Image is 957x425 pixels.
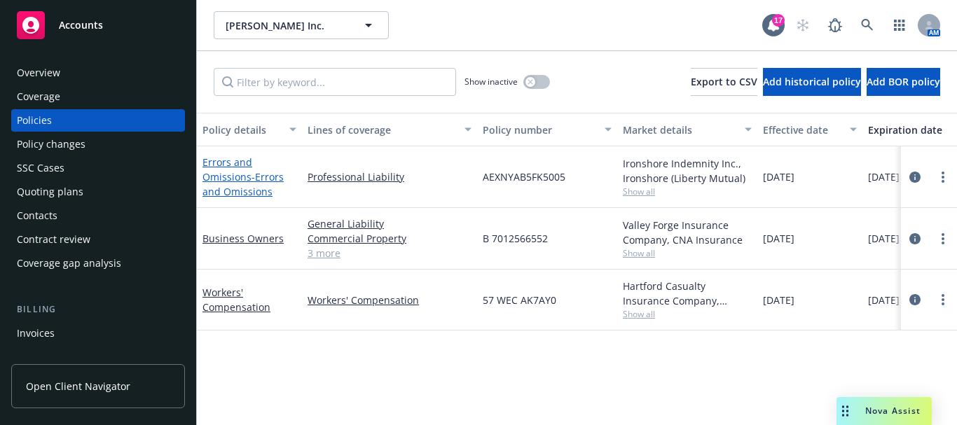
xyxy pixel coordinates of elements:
[907,230,923,247] a: circleInformation
[623,218,752,247] div: Valley Forge Insurance Company, CNA Insurance
[59,20,103,31] span: Accounts
[763,231,794,246] span: [DATE]
[691,68,757,96] button: Export to CSV
[11,157,185,179] a: SSC Cases
[623,186,752,197] span: Show all
[11,85,185,108] a: Coverage
[302,113,477,146] button: Lines of coverage
[763,123,841,137] div: Effective date
[623,247,752,259] span: Show all
[17,346,88,368] div: Billing updates
[17,62,60,84] div: Overview
[483,123,596,137] div: Policy number
[17,252,121,274] div: Coverage gap analysis
[483,169,565,184] span: AEXNYAB5FK5005
[868,293,900,307] span: [DATE]
[11,109,185,132] a: Policies
[789,11,817,39] a: Start snowing
[772,14,785,27] div: 17
[11,62,185,84] a: Overview
[935,291,951,308] a: more
[836,397,932,425] button: Nova Assist
[867,75,940,88] span: Add BOR policy
[11,133,185,155] a: Policy changes
[763,293,794,307] span: [DATE]
[308,169,471,184] a: Professional Liability
[757,113,862,146] button: Effective date
[17,157,64,179] div: SSC Cases
[17,204,57,227] div: Contacts
[868,231,900,246] span: [DATE]
[11,204,185,227] a: Contacts
[763,68,861,96] button: Add historical policy
[214,68,456,96] input: Filter by keyword...
[623,308,752,320] span: Show all
[868,169,900,184] span: [DATE]
[11,302,185,316] div: Billing
[691,75,757,88] span: Export to CSV
[935,230,951,247] a: more
[214,11,389,39] button: [PERSON_NAME] Inc.
[853,11,881,39] a: Search
[202,155,284,198] a: Errors and Omissions
[836,397,854,425] div: Drag to move
[17,228,90,251] div: Contract review
[617,113,757,146] button: Market details
[226,18,347,33] span: [PERSON_NAME] Inc.
[308,123,456,137] div: Lines of coverage
[197,113,302,146] button: Policy details
[477,113,617,146] button: Policy number
[763,169,794,184] span: [DATE]
[907,169,923,186] a: circleInformation
[17,109,52,132] div: Policies
[202,286,270,314] a: Workers' Compensation
[308,216,471,231] a: General Liability
[308,231,471,246] a: Commercial Property
[17,181,83,203] div: Quoting plans
[17,85,60,108] div: Coverage
[11,252,185,274] a: Coverage gap analysis
[935,169,951,186] a: more
[623,123,736,137] div: Market details
[17,133,85,155] div: Policy changes
[763,75,861,88] span: Add historical policy
[483,231,548,246] span: B 7012566552
[17,322,55,344] div: Invoices
[308,246,471,260] a: 3 more
[11,322,185,344] a: Invoices
[202,123,281,137] div: Policy details
[623,156,752,186] div: Ironshore Indemnity Inc., Ironshore (Liberty Mutual)
[886,11,914,39] a: Switch app
[11,228,185,251] a: Contract review
[11,346,185,368] a: Billing updates
[308,293,471,307] a: Workers' Compensation
[623,279,752,308] div: Hartford Casualty Insurance Company, Hartford Insurance Group
[464,76,518,88] span: Show inactive
[907,291,923,308] a: circleInformation
[865,405,921,417] span: Nova Assist
[11,181,185,203] a: Quoting plans
[26,379,130,393] span: Open Client Navigator
[11,6,185,45] a: Accounts
[483,293,556,307] span: 57 WEC AK7AY0
[202,232,284,245] a: Business Owners
[821,11,849,39] a: Report a Bug
[867,68,940,96] button: Add BOR policy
